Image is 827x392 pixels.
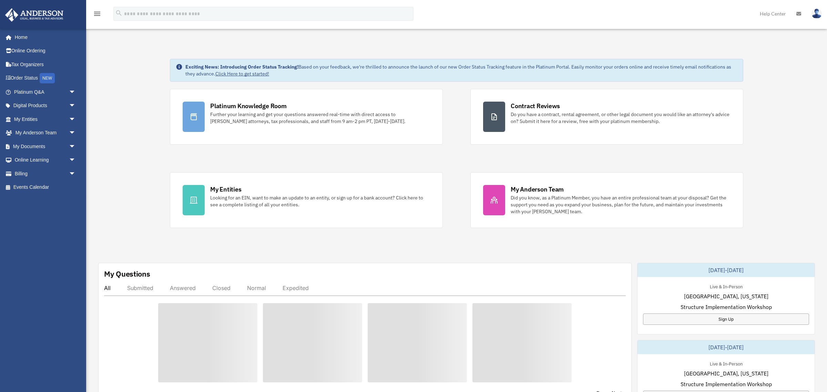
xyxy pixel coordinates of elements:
[185,63,737,77] div: Based on your feedback, we're thrilled to announce the launch of our new Order Status Tracking fe...
[69,99,83,113] span: arrow_drop_down
[93,12,101,18] a: menu
[283,285,309,291] div: Expedited
[5,112,86,126] a: My Entitiesarrow_drop_down
[704,360,748,367] div: Live & In-Person
[470,172,743,228] a: My Anderson Team Did you know, as a Platinum Member, you have an entire professional team at your...
[637,340,815,354] div: [DATE]-[DATE]
[511,111,731,125] div: Do you have a contract, rental agreement, or other legal document you would like an attorney's ad...
[681,380,772,388] span: Structure Implementation Workshop
[5,99,86,113] a: Digital Productsarrow_drop_down
[115,9,123,17] i: search
[93,10,101,18] i: menu
[69,153,83,167] span: arrow_drop_down
[69,126,83,140] span: arrow_drop_down
[684,292,768,300] span: [GEOGRAPHIC_DATA], [US_STATE]
[5,58,86,71] a: Tax Organizers
[170,172,443,228] a: My Entities Looking for an EIN, want to make an update to an entity, or sign up for a bank accoun...
[637,263,815,277] div: [DATE]-[DATE]
[40,73,55,83] div: NEW
[104,285,111,291] div: All
[5,140,86,153] a: My Documentsarrow_drop_down
[210,102,287,110] div: Platinum Knowledge Room
[681,303,772,311] span: Structure Implementation Workshop
[127,285,153,291] div: Submitted
[3,8,65,22] img: Anderson Advisors Platinum Portal
[170,89,443,145] a: Platinum Knowledge Room Further your learning and get your questions answered real-time with dire...
[69,85,83,99] span: arrow_drop_down
[5,30,83,44] a: Home
[210,194,430,208] div: Looking for an EIN, want to make an update to an entity, or sign up for a bank account? Click her...
[247,285,266,291] div: Normal
[684,369,768,378] span: [GEOGRAPHIC_DATA], [US_STATE]
[511,194,731,215] div: Did you know, as a Platinum Member, you have an entire professional team at your disposal? Get th...
[5,153,86,167] a: Online Learningarrow_drop_down
[470,89,743,145] a: Contract Reviews Do you have a contract, rental agreement, or other legal document you would like...
[104,269,150,279] div: My Questions
[69,112,83,126] span: arrow_drop_down
[704,282,748,290] div: Live & In-Person
[69,140,83,154] span: arrow_drop_down
[210,185,241,194] div: My Entities
[215,71,269,77] a: Click Here to get started!
[5,126,86,140] a: My Anderson Teamarrow_drop_down
[511,185,564,194] div: My Anderson Team
[210,111,430,125] div: Further your learning and get your questions answered real-time with direct access to [PERSON_NAM...
[643,313,809,325] a: Sign Up
[212,285,231,291] div: Closed
[511,102,560,110] div: Contract Reviews
[811,9,822,19] img: User Pic
[5,71,86,85] a: Order StatusNEW
[5,167,86,180] a: Billingarrow_drop_down
[69,167,83,181] span: arrow_drop_down
[185,64,298,70] strong: Exciting News: Introducing Order Status Tracking!
[5,85,86,99] a: Platinum Q&Aarrow_drop_down
[5,180,86,194] a: Events Calendar
[170,285,196,291] div: Answered
[5,44,86,58] a: Online Ordering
